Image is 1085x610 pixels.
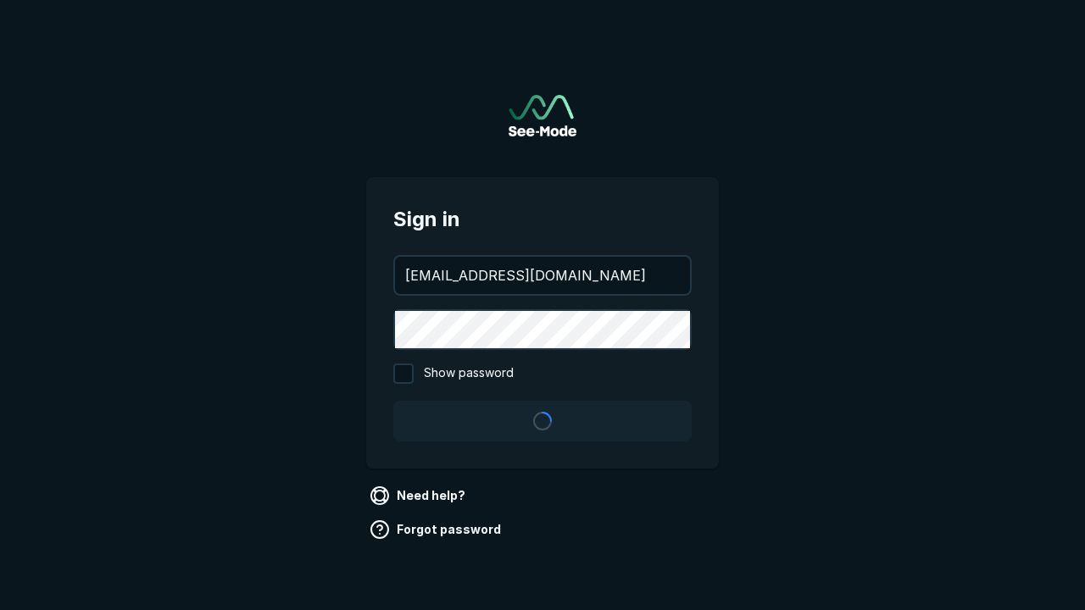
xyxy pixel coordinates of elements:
span: Sign in [393,204,692,235]
a: Need help? [366,482,472,509]
a: Go to sign in [509,95,576,136]
img: See-Mode Logo [509,95,576,136]
span: Show password [424,363,514,384]
input: your@email.com [395,257,690,294]
a: Forgot password [366,516,508,543]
